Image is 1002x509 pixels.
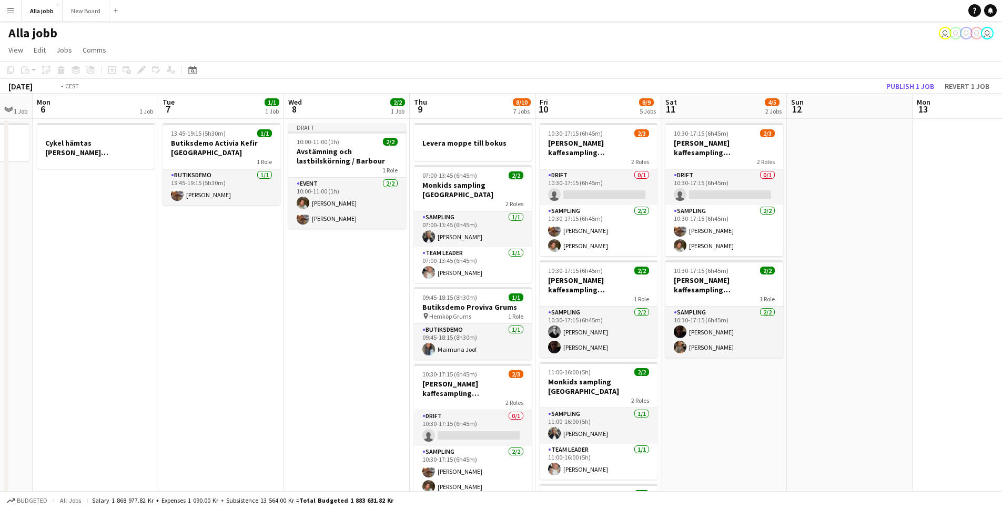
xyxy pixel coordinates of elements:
span: 1/1 [634,490,649,498]
app-user-avatar: Emil Hasselberg [970,27,983,39]
span: 1 Role [382,166,398,174]
span: 10:00-11:00 (1h) [297,138,339,146]
span: 2 Roles [631,396,649,404]
app-card-role: Team Leader1/111:00-16:00 (5h)[PERSON_NAME] [540,444,657,480]
span: 1/1 [257,129,272,137]
app-card-role: Sampling2/210:30-17:15 (6h45m)[PERSON_NAME][PERSON_NAME] [665,205,783,256]
span: 1/1 [509,293,523,301]
app-card-role: Drift0/110:30-17:15 (6h45m) [414,410,532,446]
app-card-role: Drift0/110:30-17:15 (6h45m) [665,169,783,205]
span: Hemköp Grums [429,312,471,320]
div: 1 Job [391,107,404,115]
span: 11 [664,103,677,115]
span: 10:30-17:15 (6h45m) [422,370,477,378]
app-job-card: 10:30-17:15 (6h45m)2/3[PERSON_NAME] kaffesampling [GEOGRAPHIC_DATA]2 RolesDrift0/110:30-17:15 (6h... [414,364,532,497]
h3: [PERSON_NAME] kaffesampling [GEOGRAPHIC_DATA] [540,276,657,294]
span: 2 Roles [505,200,523,208]
span: 7 [161,103,175,115]
span: Wed [288,97,302,107]
app-job-card: 10:30-17:15 (6h45m)2/2[PERSON_NAME] kaffesampling [GEOGRAPHIC_DATA]1 RoleSampling2/210:30-17:15 (... [540,260,657,358]
button: Alla jobb [22,1,63,21]
span: 2/3 [509,370,523,378]
div: 1 Job [14,107,27,115]
span: 10:30-17:15 (6h45m) [548,267,603,274]
span: 6 [35,103,50,115]
span: 13:45-19:15 (5h30m) [171,129,226,137]
app-job-card: 13:45-19:15 (5h30m)1/1Butiksdemo Activia Kefir [GEOGRAPHIC_DATA]1 RoleButiksdemo1/113:45-19:15 (5... [163,123,280,205]
span: 4/5 [765,98,780,106]
span: 1 Role [508,312,523,320]
a: Edit [29,43,50,57]
h3: Cykel hämtas [PERSON_NAME] [GEOGRAPHIC_DATA] [37,138,155,157]
a: View [4,43,27,57]
span: 10:30-17:15 (6h45m) [674,267,728,274]
span: 10:30-17:15 (6h45m) [548,129,603,137]
div: 10:30-17:15 (6h45m)2/2[PERSON_NAME] kaffesampling [GEOGRAPHIC_DATA]1 RoleSampling2/210:30-17:15 (... [665,260,783,358]
span: 1 Role [634,295,649,303]
app-card-role: Event2/210:00-11:00 (1h)[PERSON_NAME][PERSON_NAME] [288,178,406,229]
button: New Board [63,1,109,21]
span: 1/1 [265,98,279,106]
h3: [PERSON_NAME] kaffesampling [GEOGRAPHIC_DATA] [665,276,783,294]
app-job-card: Cykel hämtas [PERSON_NAME] [GEOGRAPHIC_DATA] [37,123,155,169]
app-job-card: 11:00-16:00 (5h)2/2Monkids sampling [GEOGRAPHIC_DATA]2 RolesSampling1/111:00-16:00 (5h)[PERSON_NA... [540,362,657,480]
span: 8 [287,103,302,115]
span: 10:30-17:15 (6h45m) [674,129,728,137]
a: Jobs [52,43,76,57]
h3: Butiksdemo Proviva Grums [414,302,532,312]
div: 10:30-17:15 (6h45m)2/3[PERSON_NAME] kaffesampling [GEOGRAPHIC_DATA]2 RolesDrift0/110:30-17:15 (6h... [665,123,783,256]
span: 2/2 [390,98,405,106]
span: Total Budgeted 1 883 631.82 kr [299,496,393,504]
h1: Alla jobb [8,25,57,41]
h3: Avstämning och lastbilskörning / Barbour [288,147,406,166]
span: 2/2 [634,368,649,376]
span: 13 [915,103,930,115]
app-user-avatar: Hedda Lagerbielke [960,27,973,39]
span: 07:00-13:45 (6h45m) [422,171,477,179]
span: Edit [34,45,46,55]
h3: [PERSON_NAME] kaffesampling [GEOGRAPHIC_DATA] [540,138,657,157]
app-job-card: Levera moppe till bokus [414,123,532,161]
span: Mon [917,97,930,107]
app-job-card: 07:00-13:45 (6h45m)2/2Monkids sampling [GEOGRAPHIC_DATA]2 RolesSampling1/107:00-13:45 (6h45m)[PER... [414,165,532,283]
span: 2 Roles [505,399,523,406]
app-card-role: Team Leader1/107:00-13:45 (6h45m)[PERSON_NAME] [414,247,532,283]
app-card-role: Sampling1/107:00-13:45 (6h45m)[PERSON_NAME] [414,211,532,247]
div: 1 Job [139,107,153,115]
span: Sat [665,97,677,107]
span: 1 Role [760,295,775,303]
app-card-role: Butiksdemo1/113:45-19:15 (5h30m)[PERSON_NAME] [163,169,280,205]
h3: [PERSON_NAME] kaffesampling [GEOGRAPHIC_DATA] [665,138,783,157]
span: 2/3 [634,129,649,137]
div: 1 Job [265,107,279,115]
span: 2 Roles [631,158,649,166]
app-job-card: 09:45-18:15 (8h30m)1/1Butiksdemo Proviva Grums Hemköp Grums1 RoleButiksdemo1/109:45-18:15 (8h30m)... [414,287,532,360]
app-user-avatar: August Löfgren [981,27,994,39]
span: 2/2 [509,171,523,179]
span: Comms [83,45,106,55]
span: 8/10 [513,98,531,106]
span: Budgeted [17,497,47,504]
app-card-role: Butiksdemo1/109:45-18:15 (8h30m)Maimuna Joof [414,324,532,360]
span: 12 [790,103,804,115]
app-job-card: 10:30-17:15 (6h45m)2/3[PERSON_NAME] kaffesampling [GEOGRAPHIC_DATA]2 RolesDrift0/110:30-17:15 (6h... [540,123,657,256]
div: Draft [288,123,406,131]
app-user-avatar: Stina Dahl [939,27,952,39]
div: 5 Jobs [640,107,656,115]
span: 1 Role [257,158,272,166]
span: 2/2 [634,267,649,274]
span: 11:00-16:00 (5h) [548,368,591,376]
span: 2/3 [760,129,775,137]
span: 10 [538,103,548,115]
h3: Monkids sampling [GEOGRAPHIC_DATA] [540,377,657,396]
span: Mon [37,97,50,107]
app-job-card: Draft10:00-11:00 (1h)2/2Avstämning och lastbilskörning / Barbour1 RoleEvent2/210:00-11:00 (1h)[PE... [288,123,406,229]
